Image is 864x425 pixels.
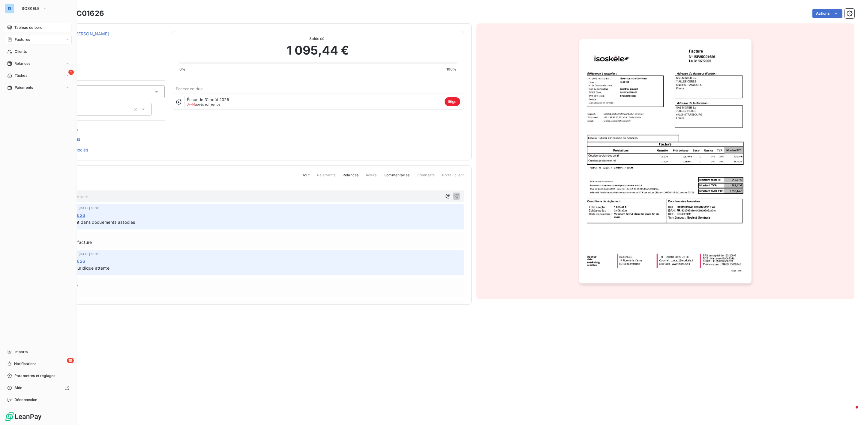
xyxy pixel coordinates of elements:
iframe: Intercom live chat [844,405,858,419]
span: Imports [14,349,28,355]
span: après échéance [187,103,220,106]
span: 0% [179,67,185,72]
span: J+44 [187,102,195,106]
span: Tableau de bord [14,25,42,30]
span: Factures [15,37,30,42]
span: Relances [343,172,358,183]
span: Notifications [14,361,36,367]
span: Commentaires [384,172,409,183]
span: IS-28152 [47,38,165,43]
span: Relances [14,61,30,66]
button: Actions [812,9,842,18]
span: Clients [15,49,27,54]
span: 1 095,44 € [287,41,349,59]
span: Tout [302,172,310,183]
span: 100% [446,67,457,72]
span: Paramètres et réglages [14,373,55,379]
span: Échue le 31 août 2025 [187,97,229,102]
span: [DATE] 16:16 [79,206,99,210]
span: Portail client [442,172,464,183]
span: litige [445,97,460,106]
span: ISOSKELE [20,6,40,11]
span: Paiements [317,172,335,183]
span: Déconnexion [14,397,37,403]
div: IS [5,4,14,13]
a: Aide [5,383,72,393]
a: SAS MISTER [PERSON_NAME] [47,31,109,36]
span: Paiements [15,85,33,90]
span: copie courrier client dans docuements associés [40,220,135,225]
span: Échéance due [176,86,203,91]
span: [DATE] 16:15 [79,252,99,256]
span: 19 [67,358,74,363]
span: Solde dû : [179,36,457,41]
h3: ISF25C01626 [56,8,104,19]
span: Creditsafe [417,172,435,183]
span: Tâches [15,73,27,78]
img: Logo LeanPay [5,412,42,421]
span: Aide [14,385,22,391]
img: invoice_thumbnail [579,39,751,283]
span: 1 [68,70,74,75]
span: Litige : cf courrier juridique attente [40,265,109,271]
span: Avoirs [366,172,376,183]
